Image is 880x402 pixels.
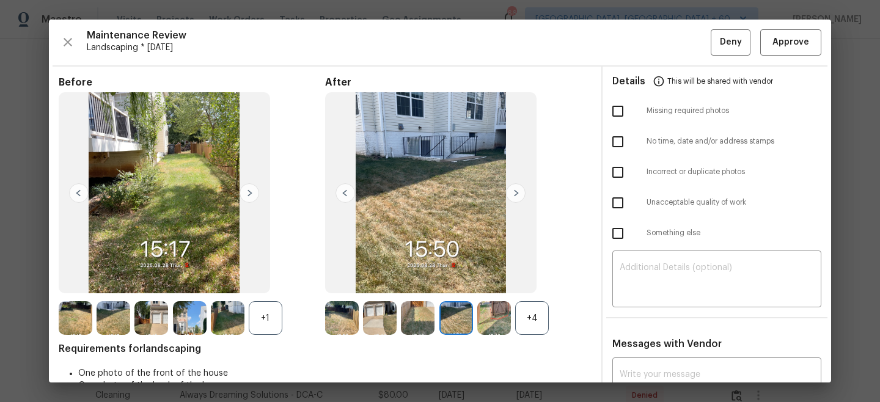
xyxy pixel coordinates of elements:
[711,29,750,56] button: Deny
[335,183,355,203] img: left-chevron-button-url
[647,167,821,177] span: Incorrect or duplicate photos
[603,96,831,126] div: Missing required photos
[720,35,742,50] span: Deny
[506,183,526,203] img: right-chevron-button-url
[249,301,282,335] div: +1
[667,67,773,96] span: This will be shared with vendor
[603,157,831,188] div: Incorrect or duplicate photos
[325,76,592,89] span: After
[612,339,722,349] span: Messages with Vendor
[603,188,831,218] div: Unacceptable quality of work
[59,343,592,355] span: Requirements for landscaping
[647,228,821,238] span: Something else
[760,29,821,56] button: Approve
[647,136,821,147] span: No time, date and/or address stamps
[612,67,645,96] span: Details
[647,197,821,208] span: Unacceptable quality of work
[240,183,259,203] img: right-chevron-button-url
[69,183,89,203] img: left-chevron-button-url
[87,29,711,42] span: Maintenance Review
[603,218,831,249] div: Something else
[647,106,821,116] span: Missing required photos
[78,379,592,392] li: One photo of the back of the house
[772,35,809,50] span: Approve
[87,42,711,54] span: Landscaping * [DATE]
[515,301,549,335] div: +4
[59,76,325,89] span: Before
[78,367,592,379] li: One photo of the front of the house
[603,126,831,157] div: No time, date and/or address stamps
